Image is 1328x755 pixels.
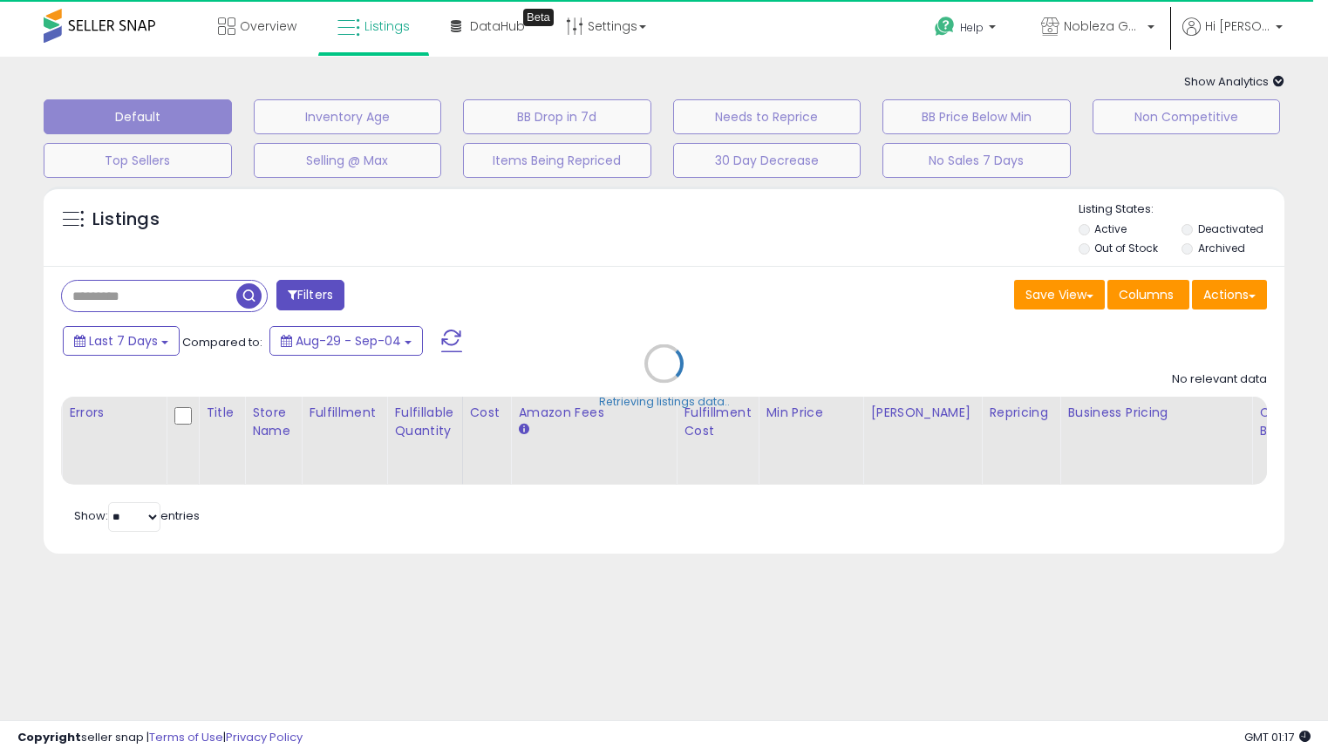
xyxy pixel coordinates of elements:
span: DataHub [470,17,525,35]
span: Help [960,20,984,35]
button: Default [44,99,232,134]
button: Non Competitive [1093,99,1281,134]
div: seller snap | | [17,730,303,746]
i: Get Help [934,16,956,37]
button: Items Being Repriced [463,143,651,178]
button: 30 Day Decrease [673,143,861,178]
span: 2025-09-12 01:17 GMT [1244,729,1311,745]
span: Nobleza Goods [1064,17,1142,35]
button: Inventory Age [254,99,442,134]
button: Selling @ Max [254,143,442,178]
a: Terms of Use [149,729,223,745]
strong: Copyright [17,729,81,745]
a: Privacy Policy [226,729,303,745]
button: BB Drop in 7d [463,99,651,134]
span: Overview [240,17,296,35]
span: Listings [364,17,410,35]
span: Hi [PERSON_NAME] [1205,17,1270,35]
div: Tooltip anchor [523,9,554,26]
a: Help [921,3,1013,57]
span: Show Analytics [1184,73,1284,90]
div: Retrieving listings data.. [599,394,730,410]
button: Top Sellers [44,143,232,178]
button: Needs to Reprice [673,99,861,134]
button: BB Price Below Min [882,99,1071,134]
a: Hi [PERSON_NAME] [1182,17,1283,57]
button: No Sales 7 Days [882,143,1071,178]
